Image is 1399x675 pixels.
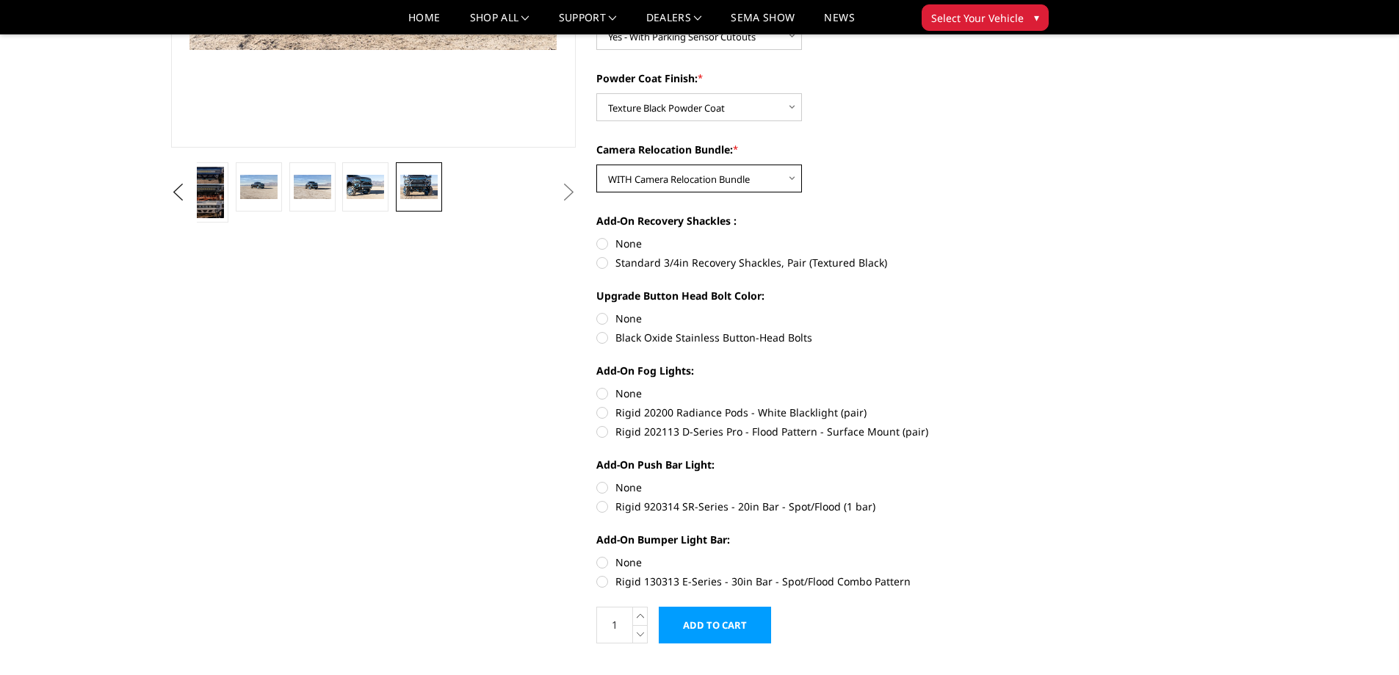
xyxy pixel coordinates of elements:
input: Add to Cart [659,607,771,643]
button: Next [557,181,579,203]
img: 2019-2025 Ram 2500-3500 - Freedom Series - Sport Front Bumper (non-winch) [400,175,438,200]
button: Previous [167,181,189,203]
label: None [596,555,1002,570]
a: Dealers [646,12,702,34]
label: Powder Coat Finish: [596,71,1002,86]
label: Add-On Bumper Light Bar: [596,532,1002,547]
label: None [596,480,1002,495]
label: Standard 3/4in Recovery Shackles, Pair (Textured Black) [596,255,1002,270]
a: SEMA Show [731,12,795,34]
a: News [824,12,854,34]
label: Rigid 20200 Radiance Pods - White Blacklight (pair) [596,405,1002,420]
label: None [596,386,1002,401]
label: None [596,311,1002,326]
label: Rigid 920314 SR-Series - 20in Bar - Spot/Flood (1 bar) [596,499,1002,514]
label: Camera Relocation Bundle: [596,142,1002,157]
span: ▾ [1034,10,1039,25]
label: Add-On Push Bar Light: [596,457,1002,472]
label: Upgrade Button Head Bolt Color: [596,288,1002,303]
a: shop all [470,12,529,34]
label: Add-On Recovery Shackles : [596,213,1002,228]
a: Home [408,12,440,34]
a: Support [559,12,617,34]
label: Black Oxide Stainless Button-Head Bolts [596,330,1002,345]
label: Add-On Fog Lights: [596,363,1002,378]
label: Rigid 130313 E-Series - 30in Bar - Spot/Flood Combo Pattern [596,574,1002,589]
img: 2019-2025 Ram 2500-3500 - Freedom Series - Sport Front Bumper (non-winch) [347,175,384,200]
label: None [596,236,1002,251]
span: Select Your Vehicle [931,10,1024,26]
label: Rigid 202113 D-Series Pro - Flood Pattern - Surface Mount (pair) [596,424,1002,439]
button: Select Your Vehicle [922,4,1049,31]
img: 2019-2025 Ram 2500-3500 - Freedom Series - Sport Front Bumper (non-winch) [294,175,331,200]
img: Multiple lighting options [187,167,224,218]
img: 2019-2025 Ram 2500-3500 - Freedom Series - Sport Front Bumper (non-winch) [240,175,278,200]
